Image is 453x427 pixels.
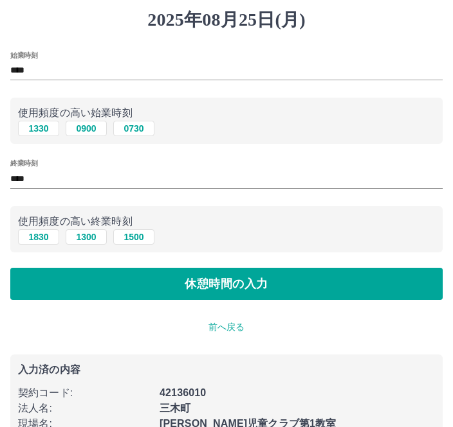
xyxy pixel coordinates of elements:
[10,268,443,300] button: 休憩時間の入力
[10,320,443,334] p: 前へ戻る
[18,365,435,375] p: 入力済の内容
[18,121,59,136] button: 1330
[113,229,154,245] button: 1500
[18,385,152,401] p: 契約コード :
[160,387,206,398] b: 42136010
[18,214,435,229] p: 使用頻度の高い終業時刻
[10,9,443,31] h1: 2025年08月25日(月)
[10,50,37,60] label: 始業時刻
[18,229,59,245] button: 1830
[10,159,37,168] label: 終業時刻
[66,229,107,245] button: 1300
[66,121,107,136] button: 0900
[18,105,435,121] p: 使用頻度の高い始業時刻
[113,121,154,136] button: 0730
[160,403,190,414] b: 三木町
[18,401,152,416] p: 法人名 :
